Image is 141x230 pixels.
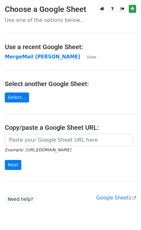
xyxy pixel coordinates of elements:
[86,55,96,59] small: View
[5,134,133,146] input: Paste your Google Sheet URL here
[5,5,136,14] h3: Choose a Google Sheet
[5,160,21,170] input: Next
[5,43,136,51] h4: Use a recent Google Sheet:
[80,54,96,60] a: View
[5,124,136,131] h4: Copy/paste a Google Sheet URL:
[5,93,29,102] a: Select...
[5,80,136,88] h4: Select another Google Sheet:
[96,195,136,201] a: Google Sheets
[5,194,36,204] a: Need help?
[5,147,71,152] small: Example: [URL][DOMAIN_NAME]
[5,17,136,23] p: Use one of the options below...
[109,199,141,230] iframe: Chat Widget
[5,54,80,60] a: MergeMail [PERSON_NAME]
